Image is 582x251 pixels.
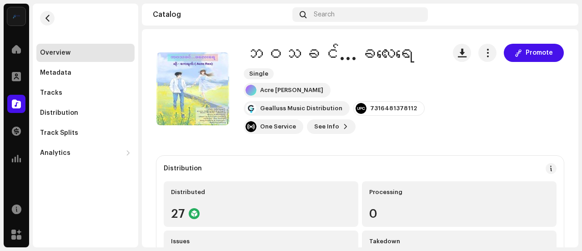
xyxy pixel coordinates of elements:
[314,11,335,18] span: Search
[260,105,342,112] div: Gealluss Music Distribution
[314,118,339,136] span: See Info
[40,89,62,97] div: Tracks
[40,49,70,56] div: Overview
[40,109,78,117] div: Distribution
[526,44,553,62] span: Promote
[36,144,135,162] re-m-nav-dropdown: Analytics
[40,129,78,137] div: Track Splits
[369,189,549,196] div: Processing
[260,87,323,94] div: Acre [PERSON_NAME]
[504,44,564,62] button: Promote
[307,119,356,134] button: See Info
[40,149,70,157] div: Analytics
[36,124,135,142] re-m-nav-item: Track Splits
[244,68,274,79] span: Single
[369,238,549,245] div: Takedown
[164,165,202,172] div: Distribution
[370,105,417,112] div: 7316481378112
[171,189,351,196] div: Distributed
[171,238,351,245] div: Issues
[553,7,567,22] img: 7e4e612c-8fc9-4e70-ba30-780837b5408d
[7,7,25,26] img: ef15aa5b-e20a-4b5c-9b69-724c15fb7de9
[153,11,289,18] div: Catalog
[36,84,135,102] re-m-nav-item: Tracks
[40,69,71,77] div: Metadata
[36,104,135,122] re-m-nav-item: Distribution
[36,64,135,82] re-m-nav-item: Metadata
[244,44,414,65] h1: ဘဝသခင်...ခလေးရေ
[246,103,256,114] img: 51c0476e-7110-42c8-9618-79fe6ec1617f
[36,44,135,62] re-m-nav-item: Overview
[260,123,296,130] div: One Service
